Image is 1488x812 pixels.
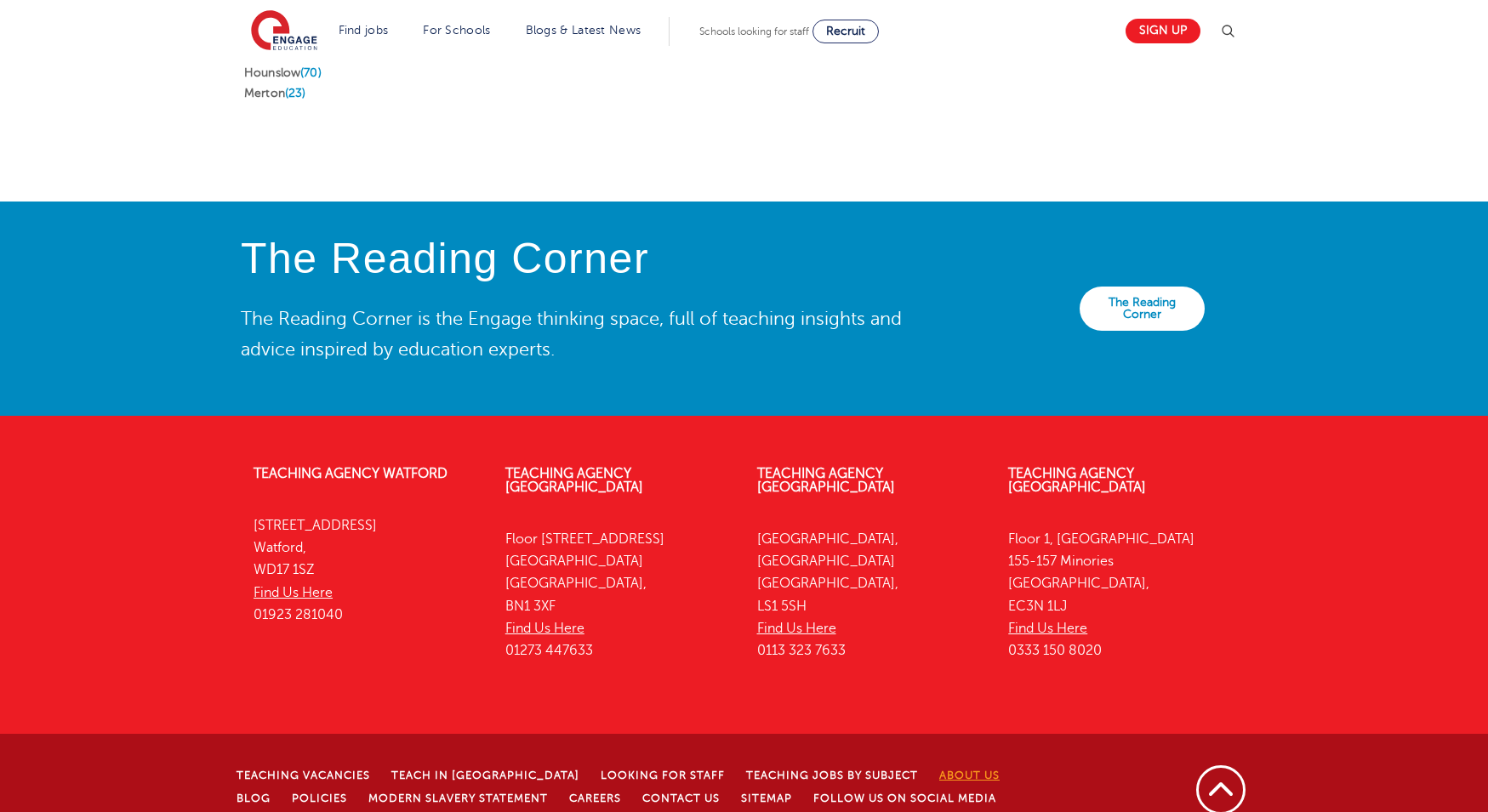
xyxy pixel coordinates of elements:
[757,621,836,636] a: Find Us Here
[741,792,792,804] a: Sitemap
[368,792,548,804] a: Modern Slavery Statement
[826,25,865,37] span: Recruit
[699,26,809,37] span: Schools looking for staff
[254,514,480,626] p: [STREET_ADDRESS] Watford, WD17 1SZ 01923 281040
[812,20,879,43] a: Recruit
[1008,621,1087,636] a: Find Us Here
[300,66,322,79] span: (70)
[251,10,317,53] img: Engage Education
[244,66,322,79] a: Hounslow(70)
[813,792,996,804] a: Follow us on Social Media
[391,769,579,781] a: Teach in [GEOGRAPHIC_DATA]
[601,769,725,781] a: Looking for staff
[757,466,895,495] a: Teaching Agency [GEOGRAPHIC_DATA]
[423,24,490,37] a: For Schools
[1080,287,1205,331] a: The Reading Corner
[505,621,584,636] a: Find Us Here
[1008,528,1234,662] p: Floor 1, [GEOGRAPHIC_DATA] 155-157 Minories [GEOGRAPHIC_DATA], EC3N 1LJ 0333 150 8020
[526,24,641,37] a: Blogs & Latest News
[757,528,983,662] p: [GEOGRAPHIC_DATA], [GEOGRAPHIC_DATA] [GEOGRAPHIC_DATA], LS1 5SH 0113 323 7633
[569,792,621,804] a: Careers
[241,304,915,365] p: The Reading Corner is the Engage thinking space, full of teaching insights and advice inspired by...
[939,769,1000,781] a: About Us
[339,24,389,37] a: Find jobs
[241,236,915,282] h4: The Reading Corner
[254,466,448,481] a: Teaching Agency Watford
[292,792,347,804] a: Policies
[1126,19,1200,43] a: Sign up
[285,87,306,99] span: (23)
[505,528,732,662] p: Floor [STREET_ADDRESS] [GEOGRAPHIC_DATA] [GEOGRAPHIC_DATA], BN1 3XF 01273 447633
[244,87,305,99] a: Merton(23)
[254,585,333,600] a: Find Us Here
[237,792,271,804] a: Blog
[505,466,643,495] a: Teaching Agency [GEOGRAPHIC_DATA]
[1008,466,1146,495] a: Teaching Agency [GEOGRAPHIC_DATA]
[746,769,918,781] a: Teaching jobs by subject
[642,792,720,804] a: Contact Us
[237,769,370,781] a: Teaching Vacancies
